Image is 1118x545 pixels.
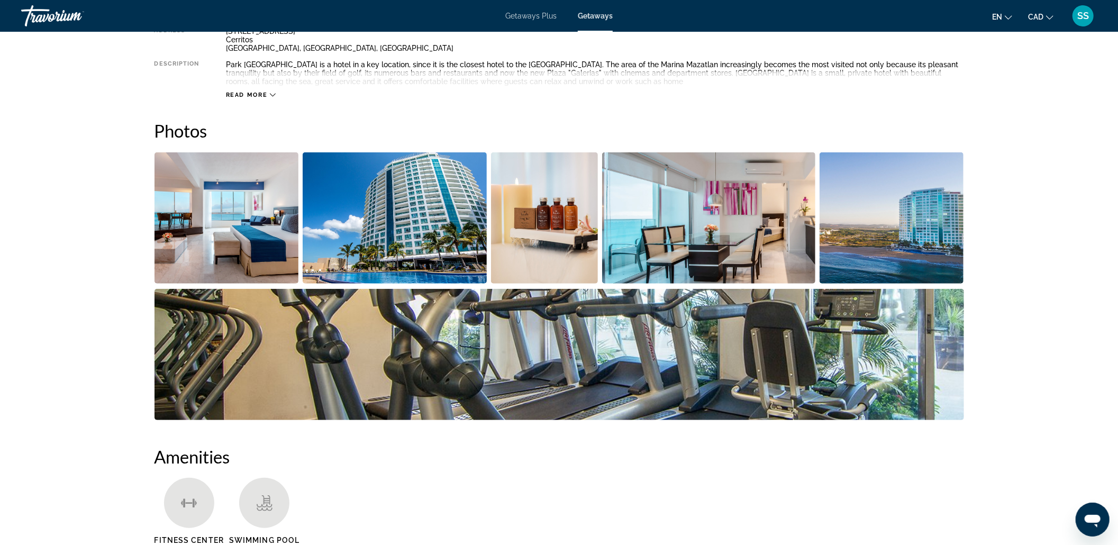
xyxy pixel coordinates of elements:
h2: Photos [154,120,964,141]
button: Open full-screen image slider [602,152,815,284]
a: Getaways [578,12,613,20]
a: Travorium [21,2,127,30]
span: Fitness Center [154,536,224,544]
span: en [992,13,1002,21]
button: Change language [992,9,1012,24]
button: User Menu [1069,5,1097,27]
button: Open full-screen image slider [154,288,964,421]
span: CAD [1028,13,1043,21]
span: Swimming Pool [229,536,299,544]
iframe: Button to launch messaging window [1076,503,1110,537]
div: [STREET_ADDRESS] Cerritos [GEOGRAPHIC_DATA], [GEOGRAPHIC_DATA], [GEOGRAPHIC_DATA] [226,27,964,52]
h2: Amenities [154,446,964,467]
button: Open full-screen image slider [303,152,487,284]
button: Read more [226,91,276,99]
button: Change currency [1028,9,1053,24]
button: Open full-screen image slider [154,152,299,284]
button: Open full-screen image slider [491,152,598,284]
a: Getaways Plus [505,12,557,20]
div: Park [GEOGRAPHIC_DATA] is a hotel in a key location, since it is the closest hotel to the [GEOGRA... [226,60,964,86]
div: Description [154,60,199,86]
span: Read more [226,92,268,98]
button: Open full-screen image slider [820,152,964,284]
div: Address [154,27,199,52]
span: SS [1077,11,1089,21]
